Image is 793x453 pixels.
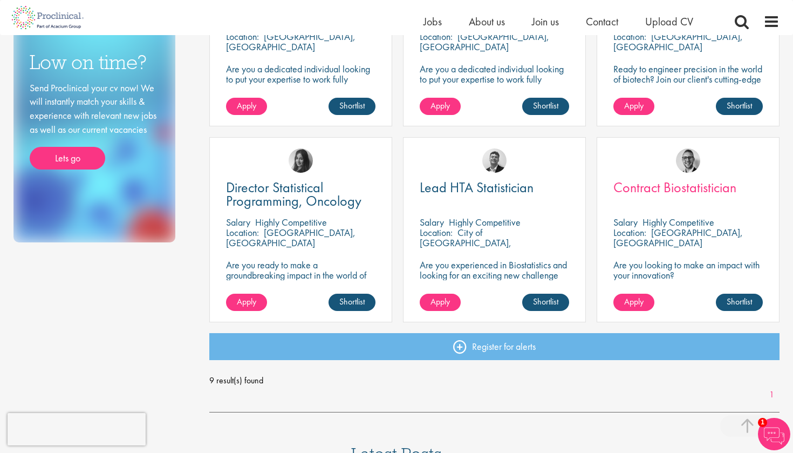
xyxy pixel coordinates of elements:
[30,147,105,170] a: Lets go
[237,296,256,307] span: Apply
[209,333,780,360] a: Register for alerts
[716,294,763,311] a: Shortlist
[226,216,250,228] span: Salary
[420,260,569,301] p: Are you experienced in Biostatistics and looking for an exciting new challenge where you can assi...
[613,226,743,249] p: [GEOGRAPHIC_DATA], [GEOGRAPHIC_DATA]
[420,30,549,53] p: [GEOGRAPHIC_DATA], [GEOGRAPHIC_DATA]
[613,98,654,115] a: Apply
[758,418,790,450] img: Chatbot
[430,296,450,307] span: Apply
[482,148,507,173] img: Tom Magenis
[764,389,780,401] a: 1
[8,413,146,445] iframe: reCAPTCHA
[226,30,259,43] span: Location:
[420,226,453,239] span: Location:
[209,373,780,389] span: 9 result(s) found
[420,216,444,228] span: Salary
[423,15,442,29] a: Jobs
[420,178,534,197] span: Lead HTA Statistician
[226,64,375,94] p: Are you a dedicated individual looking to put your expertise to work fully flexibly in a remote p...
[420,64,569,94] p: Are you a dedicated individual looking to put your expertise to work fully flexibly in a remote p...
[226,226,356,249] p: [GEOGRAPHIC_DATA], [GEOGRAPHIC_DATA]
[624,100,644,111] span: Apply
[613,181,763,194] a: Contract Biostatistician
[613,260,763,280] p: Are you looking to make an impact with your innovation?
[226,294,267,311] a: Apply
[226,30,356,53] p: [GEOGRAPHIC_DATA], [GEOGRAPHIC_DATA]
[642,216,714,228] p: Highly Competitive
[420,98,461,115] a: Apply
[449,216,521,228] p: Highly Competitive
[522,294,569,311] a: Shortlist
[645,15,693,29] a: Upload CV
[420,294,461,311] a: Apply
[613,294,654,311] a: Apply
[329,294,375,311] a: Shortlist
[329,98,375,115] a: Shortlist
[613,178,736,197] span: Contract Biostatistician
[624,296,644,307] span: Apply
[613,64,763,115] p: Ready to engineer precision in the world of biotech? Join our client's cutting-edge team and play...
[716,98,763,115] a: Shortlist
[420,30,453,43] span: Location:
[522,98,569,115] a: Shortlist
[255,216,327,228] p: Highly Competitive
[420,226,511,259] p: City of [GEOGRAPHIC_DATA], [GEOGRAPHIC_DATA]
[289,148,313,173] img: Heidi Hennigan
[237,100,256,111] span: Apply
[613,226,646,239] span: Location:
[532,15,559,29] a: Join us
[758,418,767,427] span: 1
[226,178,361,210] span: Director Statistical Programming, Oncology
[613,30,646,43] span: Location:
[420,181,569,194] a: Lead HTA Statistician
[226,181,375,208] a: Director Statistical Programming, Oncology
[226,260,375,311] p: Are you ready to make a groundbreaking impact in the world of biotechnology? Join a growing compa...
[30,81,159,170] div: Send Proclinical your cv now! We will instantly match your skills & experience with relevant new ...
[469,15,505,29] a: About us
[226,226,259,239] span: Location:
[613,30,743,53] p: [GEOGRAPHIC_DATA], [GEOGRAPHIC_DATA]
[430,100,450,111] span: Apply
[676,148,700,173] img: George Breen
[226,98,267,115] a: Apply
[613,216,638,228] span: Salary
[30,52,159,73] h3: Low on time?
[586,15,618,29] a: Contact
